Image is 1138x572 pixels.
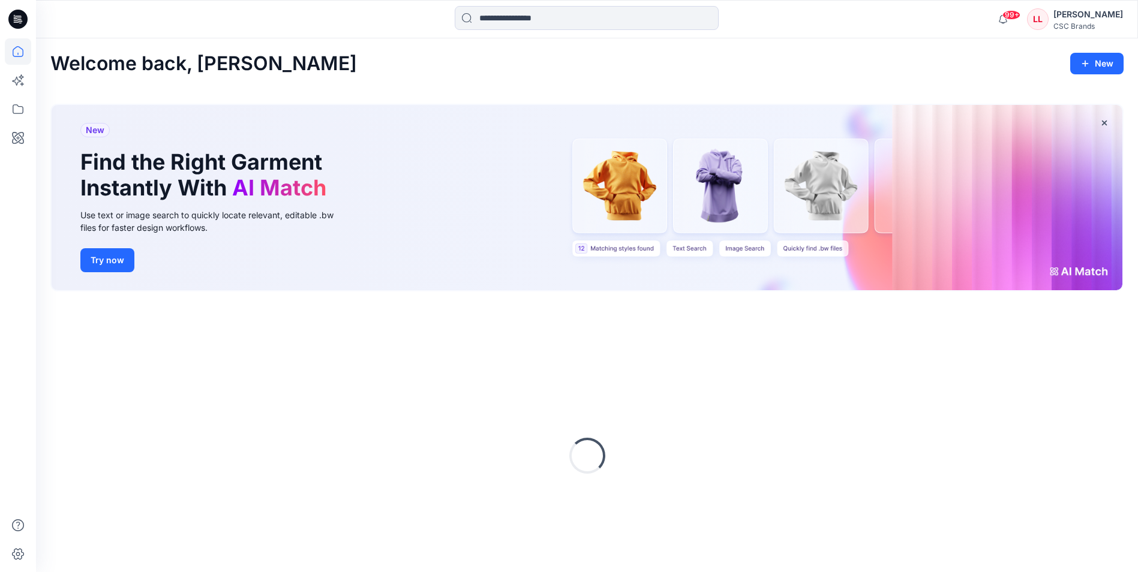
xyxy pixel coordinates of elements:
[80,248,134,272] button: Try now
[1053,7,1123,22] div: [PERSON_NAME]
[1070,53,1124,74] button: New
[1002,10,1020,20] span: 99+
[1053,22,1123,31] div: CSC Brands
[80,149,332,201] h1: Find the Right Garment Instantly With
[232,174,326,201] span: AI Match
[80,209,350,234] div: Use text or image search to quickly locate relevant, editable .bw files for faster design workflows.
[50,53,357,75] h2: Welcome back, [PERSON_NAME]
[1027,8,1049,30] div: LL
[86,123,104,137] span: New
